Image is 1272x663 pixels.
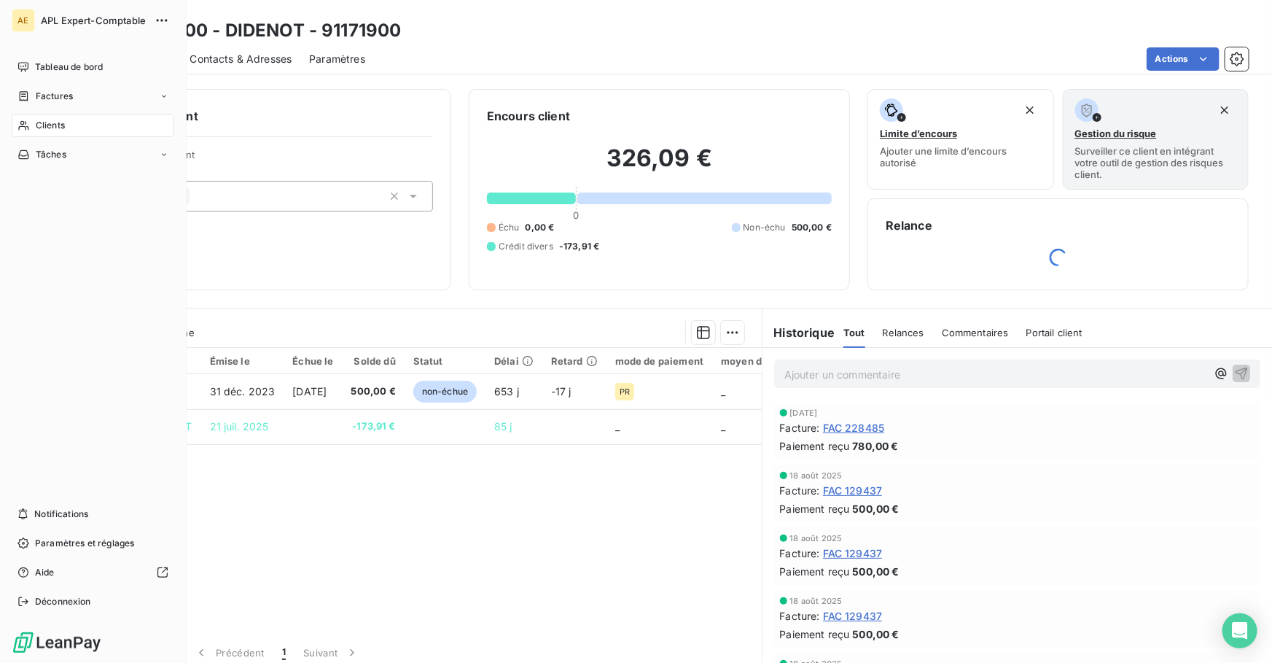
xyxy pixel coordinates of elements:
span: -173,91 € [559,240,599,253]
span: Échu [499,221,520,234]
span: Déconnexion [35,595,91,608]
div: Statut [413,355,477,367]
h2: 326,09 € [487,144,832,187]
span: Factures [36,90,73,103]
button: Gestion du risqueSurveiller ce client en intégrant votre outil de gestion des risques client. [1063,89,1249,190]
span: Ajouter une limite d’encours autorisé [880,145,1042,168]
h6: Relance [886,217,1230,234]
span: 18 août 2025 [790,597,843,605]
span: _ [615,420,620,433]
span: FAC 129437 [823,608,883,624]
span: Paramètres [309,52,365,66]
span: Portail client [1026,327,1082,338]
span: Notifications [34,508,88,521]
span: FAC 228485 [823,420,885,435]
div: Retard [551,355,598,367]
span: Aide [35,566,55,579]
span: -173,91 € [351,419,396,434]
span: 18 août 2025 [790,534,843,543]
span: Gestion du risque [1075,128,1157,139]
span: Facture : [780,546,820,561]
span: Tâches [36,148,66,161]
img: Logo LeanPay [12,631,102,654]
span: 500,00 € [351,384,396,399]
div: Délai [494,355,534,367]
div: moyen de paiement [721,355,816,367]
span: Tout [843,327,865,338]
span: 85 j [494,420,512,433]
span: Limite d’encours [880,128,957,139]
span: Paiement reçu [780,564,850,579]
span: 21 juil. 2025 [210,420,269,433]
div: Open Intercom Messenger [1222,613,1257,648]
div: Échue le [292,355,333,367]
span: 31 déc. 2023 [210,385,276,398]
h6: Informations client [88,107,433,125]
span: FAC 129437 [823,546,883,561]
span: Paiement reçu [780,501,850,516]
span: _ [721,420,725,433]
span: _ [721,385,725,398]
span: Relances [883,327,924,338]
span: Paiement reçu [780,438,850,454]
span: 500,00 € [853,627,900,642]
span: Tableau de bord [35,61,103,74]
div: AE [12,9,35,32]
span: FAC 129437 [823,483,883,498]
span: 780,00 € [853,438,899,454]
button: Actions [1147,47,1220,71]
input: Ajouter une valeur [190,190,201,203]
h6: Historique [762,324,835,341]
span: 0,00 € [526,221,555,234]
span: Clients [36,119,65,132]
span: Propriétés Client [117,149,433,169]
span: Facture : [780,420,820,435]
span: Non-échu [744,221,786,234]
span: 1 [282,645,286,660]
h6: Encours client [487,107,570,125]
span: [DATE] [790,408,818,417]
span: Paiement reçu [780,627,850,642]
span: Surveiller ce client en intégrant votre outil de gestion des risques client. [1075,145,1237,180]
span: Facture : [780,608,820,624]
span: 500,00 € [792,221,832,234]
button: Limite d’encoursAjouter une limite d’encours autorisé [867,89,1054,190]
span: -17 j [551,385,571,398]
div: Solde dû [351,355,396,367]
span: APL Expert-Comptable [41,15,146,26]
span: Facture : [780,483,820,498]
span: Paramètres et réglages [35,537,134,550]
div: Émise le [210,355,276,367]
span: PR [620,387,630,396]
a: Aide [12,561,174,584]
div: mode de paiement [615,355,703,367]
span: non-échue [413,381,477,403]
span: [DATE] [292,385,327,398]
span: Crédit divers [499,240,553,253]
h3: 91171900 - DIDENOT - 91171900 [128,18,401,44]
span: 500,00 € [853,501,900,516]
span: 18 août 2025 [790,471,843,480]
span: 653 j [494,385,519,398]
span: 0 [573,209,579,221]
span: Commentaires [942,327,1009,338]
span: 500,00 € [853,564,900,579]
span: Contacts & Adresses [190,52,292,66]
